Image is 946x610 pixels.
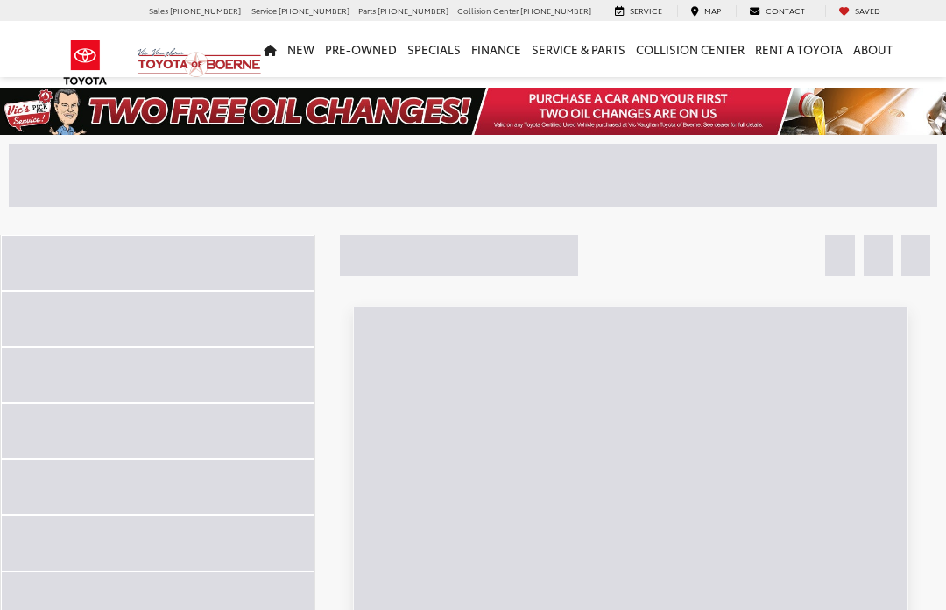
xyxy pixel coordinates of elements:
[378,4,448,16] span: [PHONE_NUMBER]
[466,21,526,77] a: Finance
[279,4,349,16] span: [PHONE_NUMBER]
[677,5,734,17] a: Map
[602,5,675,17] a: Service
[258,21,282,77] a: Home
[855,4,880,16] span: Saved
[53,34,118,91] img: Toyota
[251,4,277,16] span: Service
[825,5,893,17] a: My Saved Vehicles
[520,4,591,16] span: [PHONE_NUMBER]
[736,5,818,17] a: Contact
[704,4,721,16] span: Map
[320,21,402,77] a: Pre-Owned
[358,4,376,16] span: Parts
[137,47,262,78] img: Vic Vaughan Toyota of Boerne
[282,21,320,77] a: New
[750,21,848,77] a: Rent a Toyota
[457,4,519,16] span: Collision Center
[149,4,168,16] span: Sales
[848,21,898,77] a: About
[170,4,241,16] span: [PHONE_NUMBER]
[526,21,631,77] a: Service & Parts: Opens in a new tab
[766,4,805,16] span: Contact
[631,21,750,77] a: Collision Center
[630,4,662,16] span: Service
[402,21,466,77] a: Specials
